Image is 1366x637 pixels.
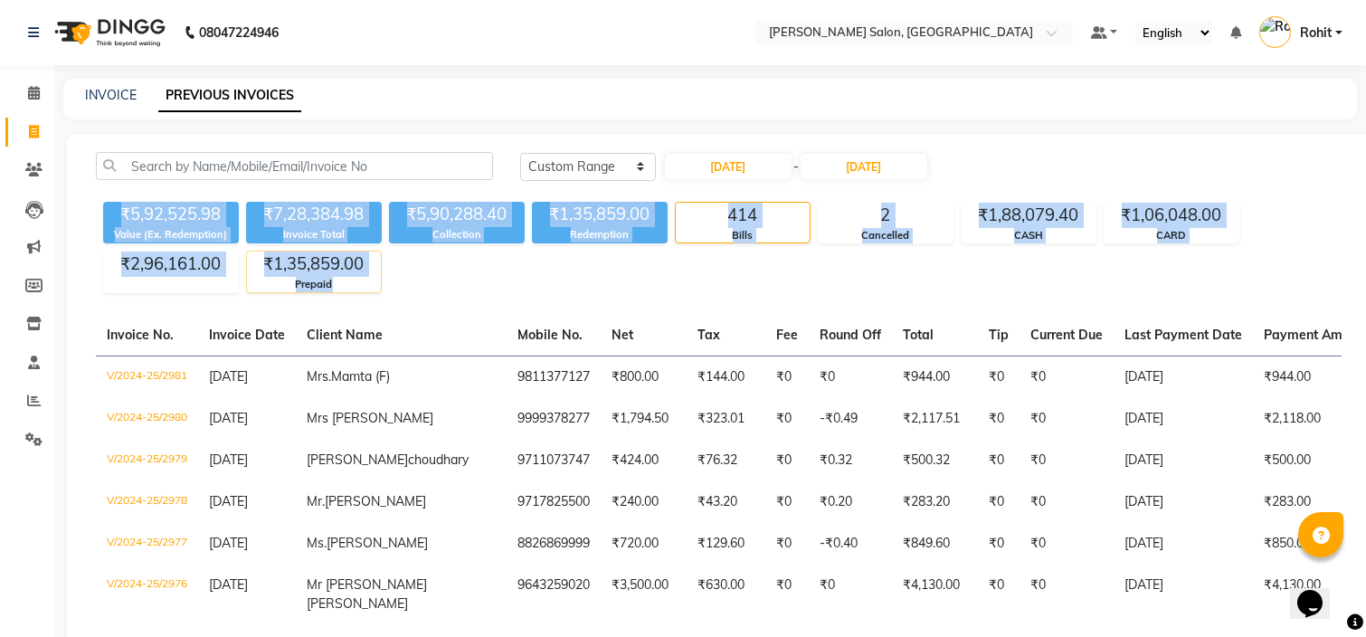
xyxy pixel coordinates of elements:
div: ₹5,92,525.98 [103,202,239,227]
td: ₹0 [765,565,809,624]
div: Collection [389,227,525,242]
div: ₹7,28,384.98 [246,202,382,227]
td: ₹0 [809,565,892,624]
span: Ms. [307,535,327,551]
div: CARD [1105,228,1238,243]
td: 9717825500 [507,481,601,523]
td: ₹0 [765,398,809,440]
td: ₹0 [1020,440,1114,481]
td: ₹0 [978,565,1020,624]
td: ₹0 [978,398,1020,440]
td: ₹0 [1020,565,1114,624]
span: [DATE] [209,576,248,593]
span: Mobile No. [517,327,583,343]
div: Bills [676,228,810,243]
td: ₹0.32 [809,440,892,481]
span: [PERSON_NAME] [307,595,408,612]
span: Total [903,327,934,343]
td: ₹0 [765,523,809,565]
span: [DATE] [209,368,248,385]
td: [DATE] [1114,523,1253,565]
td: ₹0 [978,523,1020,565]
td: V/2024-25/2978 [96,481,198,523]
td: ₹4,130.00 [892,565,978,624]
td: ₹2,117.51 [892,398,978,440]
td: ₹0 [1020,523,1114,565]
img: logo [46,7,170,58]
td: [DATE] [1114,481,1253,523]
td: V/2024-25/2976 [96,565,198,624]
span: Last Payment Date [1124,327,1242,343]
td: ₹43.20 [687,481,765,523]
div: ₹1,88,079.40 [962,203,1096,228]
td: V/2024-25/2981 [96,356,198,398]
td: ₹1,794.50 [601,398,687,440]
td: ₹0 [978,481,1020,523]
span: Mrs. [307,368,331,385]
span: Current Due [1030,327,1103,343]
td: ₹323.01 [687,398,765,440]
td: ₹0 [765,356,809,398]
span: [DATE] [209,452,248,468]
td: [DATE] [1114,356,1253,398]
td: ₹630.00 [687,565,765,624]
div: Redemption [532,227,668,242]
span: [PERSON_NAME] [327,535,428,551]
span: Tax [697,327,720,343]
img: Rohit [1259,16,1291,48]
td: ₹944.00 [892,356,978,398]
input: Search by Name/Mobile/Email/Invoice No [96,152,493,180]
td: ₹0 [978,440,1020,481]
td: 9711073747 [507,440,601,481]
a: PREVIOUS INVOICES [158,80,301,112]
td: [DATE] [1114,440,1253,481]
td: -₹0.40 [809,523,892,565]
td: ₹144.00 [687,356,765,398]
td: [DATE] [1114,565,1253,624]
span: choudhary [408,452,469,468]
span: Mr. [307,493,325,509]
span: Fee [776,327,798,343]
td: ₹240.00 [601,481,687,523]
div: CASH [962,228,1096,243]
td: ₹0 [1020,481,1114,523]
td: ₹129.60 [687,523,765,565]
td: ₹76.32 [687,440,765,481]
a: INVOICE [85,87,137,103]
td: ₹849.60 [892,523,978,565]
td: [DATE] [1114,398,1253,440]
span: [PERSON_NAME] [325,493,426,509]
span: Mrs [PERSON_NAME] [307,410,433,426]
div: ₹1,35,859.00 [247,252,381,277]
td: 9643259020 [507,565,601,624]
td: 8826869999 [507,523,601,565]
td: -₹0.49 [809,398,892,440]
div: ₹1,35,859.00 [532,202,668,227]
span: - [793,157,799,176]
div: 2 [819,203,953,228]
span: Mr [PERSON_NAME] [307,576,427,593]
td: 9811377127 [507,356,601,398]
span: [PERSON_NAME] [307,452,408,468]
span: Client Name [307,327,383,343]
div: ₹1,06,048.00 [1105,203,1238,228]
td: ₹283.20 [892,481,978,523]
td: V/2024-25/2977 [96,523,198,565]
span: Invoice Date [209,327,285,343]
td: ₹424.00 [601,440,687,481]
span: [DATE] [209,410,248,426]
td: ₹0.20 [809,481,892,523]
td: ₹0 [1020,356,1114,398]
b: 08047224946 [199,7,279,58]
div: 414 [676,203,810,228]
div: Value (Ex. Redemption) [103,227,239,242]
td: V/2024-25/2979 [96,440,198,481]
td: ₹0 [978,356,1020,398]
td: V/2024-25/2980 [96,398,198,440]
input: Start Date [665,154,792,179]
span: Invoice No. [107,327,174,343]
div: ₹2,96,161.00 [104,252,238,277]
div: Prepaid [247,277,381,292]
div: Cancelled [819,228,953,243]
td: ₹500.32 [892,440,978,481]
